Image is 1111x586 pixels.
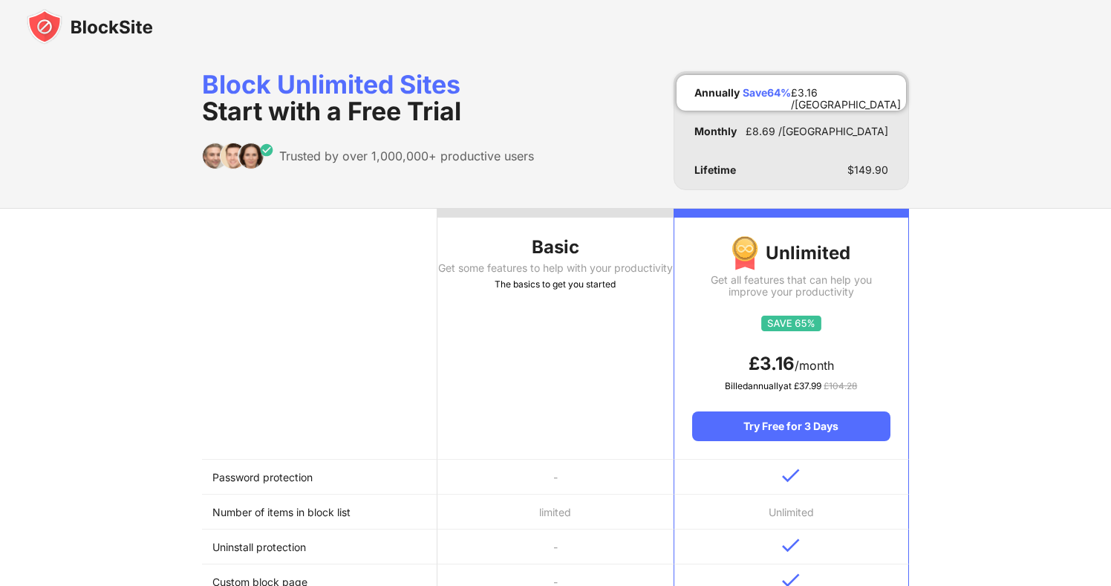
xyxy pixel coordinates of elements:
[694,164,736,176] div: Lifetime
[437,262,673,274] div: Get some features to help with your productivity
[692,274,890,298] div: Get all features that can help you improve your productivity
[202,143,274,169] img: trusted-by.svg
[782,469,800,483] img: v-blue.svg
[692,379,890,394] div: Billed annually at £ 37.99
[732,235,758,271] img: img-premium-medal
[692,352,890,376] div: /month
[202,71,534,125] div: Block Unlimited Sites
[437,495,673,530] td: limited
[847,164,888,176] div: $ 149.90
[674,495,909,530] td: Unlimited
[824,380,857,391] span: £ 104.28
[694,126,737,137] div: Monthly
[749,353,795,374] span: £ 3.16
[761,316,821,331] img: save65.svg
[791,87,901,99] div: £ 3.16 /[GEOGRAPHIC_DATA]
[202,495,437,530] td: Number of items in block list
[437,460,673,495] td: -
[437,277,673,292] div: The basics to get you started
[202,460,437,495] td: Password protection
[202,530,437,564] td: Uninstall protection
[692,235,890,271] div: Unlimited
[746,126,888,137] div: £ 8.69 /[GEOGRAPHIC_DATA]
[692,411,890,441] div: Try Free for 3 Days
[694,87,740,99] div: Annually
[202,96,461,126] span: Start with a Free Trial
[27,9,153,45] img: blocksite-icon-black.svg
[437,530,673,564] td: -
[279,149,534,163] div: Trusted by over 1,000,000+ productive users
[782,538,800,553] img: v-blue.svg
[743,87,791,99] div: Save 64 %
[437,235,673,259] div: Basic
